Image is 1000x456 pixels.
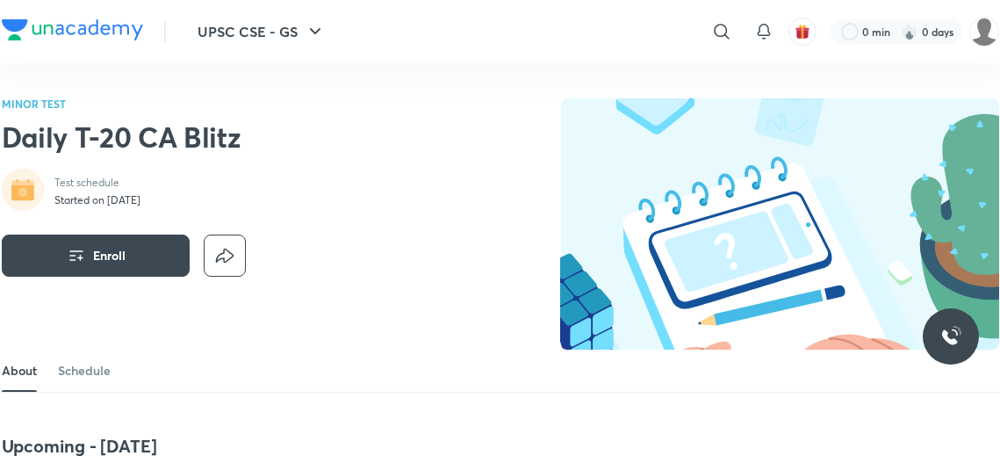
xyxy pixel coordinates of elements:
[795,24,810,40] img: avatar
[940,326,961,347] img: ttu
[2,98,246,109] p: MINOR TEST
[788,18,817,46] button: avatar
[54,176,140,190] p: Test schedule
[93,247,126,264] span: Enroll
[58,350,111,392] a: Schedule
[2,119,246,155] h2: Daily T-20 CA Blitz
[2,235,190,277] button: Enroll
[2,350,37,392] a: About
[187,14,336,49] button: UPSC CSE - GS
[54,193,140,207] p: Started on [DATE]
[901,23,918,40] img: streak
[2,19,143,40] img: Company Logo
[969,17,999,47] img: Trupti Meshram
[2,19,143,45] a: Company Logo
